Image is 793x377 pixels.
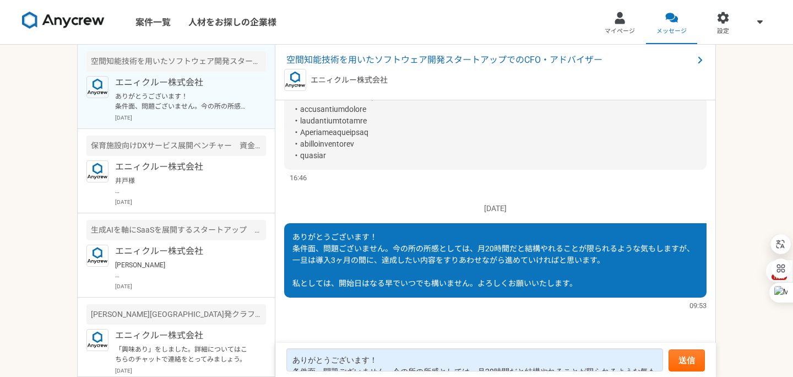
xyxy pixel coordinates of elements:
[115,114,266,122] p: [DATE]
[86,136,266,156] div: 保育施設向けDXサービス展開ベンチャー 資金調達をリードするCFO
[689,300,707,311] span: 09:53
[290,173,307,183] span: 16:46
[284,203,707,214] p: [DATE]
[115,329,251,342] p: エニィクルー株式会社
[115,282,266,290] p: [DATE]
[86,160,108,182] img: logo_text_blue_01.png
[115,367,266,375] p: [DATE]
[669,349,705,371] button: 送信
[115,344,251,364] p: 「興味あり」をしました。詳細についてはこちらのチャットで連絡をとってみましょう。
[115,160,251,174] p: エニィクルー株式会社
[311,74,388,86] p: エニィクルー株式会社
[656,27,687,36] span: メッセージ
[115,245,251,258] p: エニィクルー株式会社
[86,220,266,240] div: 生成AIを軸にSaaSを展開するスタートアップ コーポレートマネージャー
[115,91,251,111] p: ありがとうございます！ 条件面、問題ございません。今の所の所感としては、月20時間だと結構やれることが限られるような気もしますが、一旦は導入3ヶ月の間に、達成したい内容をすりあわせながら進めてい...
[86,51,266,72] div: 空間知能技術を用いたソフトウェア開発スタートアップでのCFO・アドバイザー
[284,69,306,91] img: logo_text_blue_01.png
[115,198,266,206] p: [DATE]
[86,245,108,267] img: logo_text_blue_01.png
[86,304,266,325] div: [PERSON_NAME][GEOGRAPHIC_DATA]発クラフトビールを手がけるベンチャー 財務戦略
[86,329,108,351] img: logo_text_blue_01.png
[115,76,251,89] p: エニィクルー株式会社
[86,76,108,98] img: logo_text_blue_01.png
[292,233,694,288] span: ありがとうございます！ 条件面、問題ございません。今の所の所感としては、月20時間だと結構やれることが限られるような気もしますが、一旦は導入3ヶ月の間に、達成したい内容をすりあわせながら進めてい...
[115,176,251,196] p: 井戸様 ご返信遅くなり、申し訳ございません。 本件、ご応募いただき、ありがとうございます。 こちらですが、先方のリファラルで決まりそうでして、すぐでのご案内は難しいのですが、もしよろしければ、直...
[717,27,729,36] span: 設定
[115,260,251,280] p: [PERSON_NAME] Anycrewの[PERSON_NAME]と申します。 ご連絡が遅くなり、申し訳ございません。 本件ですが、転職を視野に入れた案件となりますので、すぐのご提案が難しい...
[605,27,635,36] span: マイページ
[22,12,105,29] img: 8DqYSo04kwAAAAASUVORK5CYII=
[286,53,693,67] span: 空間知能技術を用いたソフトウェア開発スタートアップでのCFO・アドバイザー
